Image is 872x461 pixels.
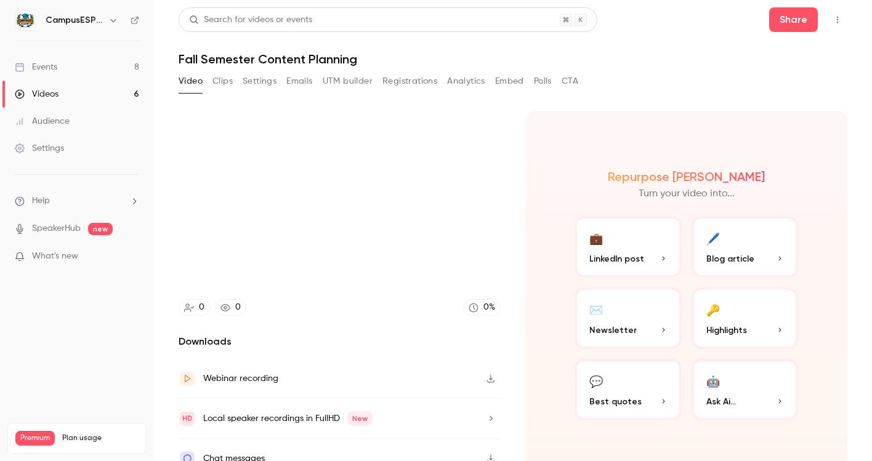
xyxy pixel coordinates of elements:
div: Settings [15,142,64,154]
span: new [88,223,113,235]
div: 0 [199,301,204,314]
div: Search for videos or events [189,14,312,26]
span: Ask Ai... [706,395,736,408]
h1: Fall Semester Content Planning [179,52,847,66]
span: Highlights [706,324,747,337]
span: Newsletter [589,324,637,337]
button: Analytics [447,71,485,91]
button: Polls [534,71,552,91]
button: CTA [562,71,578,91]
div: 0 [235,301,241,314]
h6: CampusESP Academy [46,14,103,26]
li: help-dropdown-opener [15,194,139,207]
span: Plan usage [62,433,139,443]
button: 🤖Ask Ai... [692,359,799,420]
div: Videos [15,88,59,100]
h2: Downloads [179,334,501,349]
div: 0 % [483,301,495,314]
div: ✉️ [589,300,603,319]
div: Local speaker recordings in FullHD [203,411,373,426]
a: SpeakerHub [32,222,81,235]
a: 0% [463,299,501,316]
a: 0 [215,299,246,316]
button: Clips [212,71,233,91]
div: 💬 [589,371,603,390]
span: Premium [15,431,55,446]
button: 💬Best quotes [575,359,682,420]
a: 0 [179,299,210,316]
span: New [347,411,373,426]
p: Turn your video into... [639,186,735,201]
div: 🔑 [706,300,720,319]
button: UTM builder [323,71,373,91]
span: What's new [32,250,78,263]
button: Video [179,71,203,91]
button: Share [769,7,818,32]
button: Embed [495,71,524,91]
span: Help [32,194,50,207]
button: 💼LinkedIn post [575,216,682,278]
button: Emails [286,71,312,91]
button: Settings [243,71,277,91]
button: 🔑Highlights [692,287,799,349]
div: Events [15,61,57,73]
button: ✉️Newsletter [575,287,682,349]
img: CampusESP Academy [15,10,35,30]
span: LinkedIn post [589,252,644,265]
div: 🖊️ [706,228,720,247]
h2: Repurpose [PERSON_NAME] [608,169,765,184]
span: Best quotes [589,395,642,408]
div: 💼 [589,228,603,247]
div: 🤖 [706,371,720,390]
div: Webinar recording [203,371,278,386]
span: Blog article [706,252,754,265]
button: Registrations [382,71,437,91]
div: Audience [15,115,70,127]
button: Top Bar Actions [828,10,847,30]
button: 🖊️Blog article [692,216,799,278]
